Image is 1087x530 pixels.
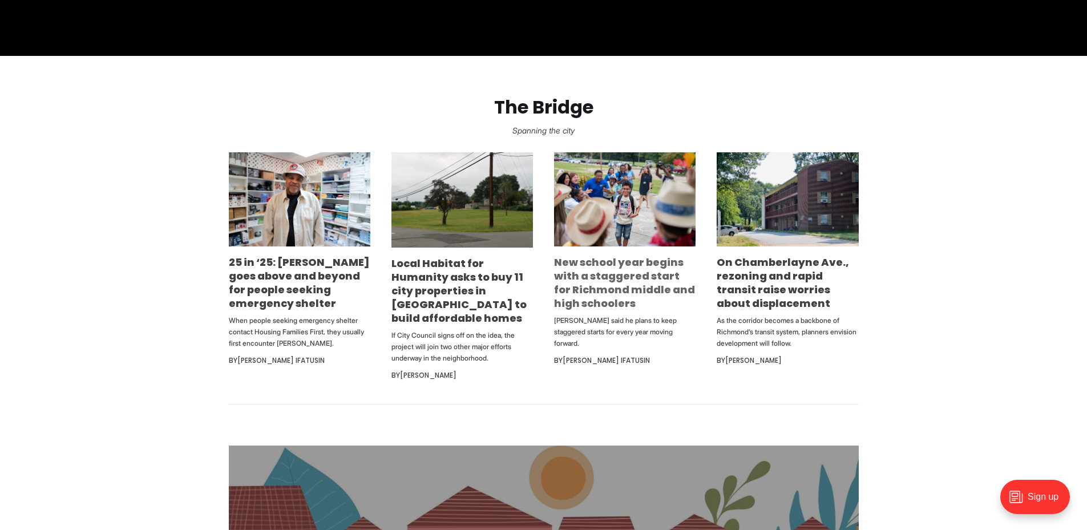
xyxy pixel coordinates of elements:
div: By [554,354,696,367]
img: Local Habitat for Humanity asks to buy 11 city properties in Northside to build affordable homes [391,152,533,248]
div: By [717,354,858,367]
p: As the corridor becomes a backbone of Richmond’s transit system, planners envision development wi... [717,315,858,349]
h2: The Bridge [18,97,1069,118]
a: [PERSON_NAME] Ifatusin [237,355,325,365]
a: [PERSON_NAME] [725,355,782,365]
img: On Chamberlayne Ave., rezoning and rapid transit raise worries about displacement [717,152,858,246]
iframe: portal-trigger [991,474,1087,530]
p: When people seeking emergency shelter contact Housing Families First, they usually first encounte... [229,315,370,349]
p: Spanning the city [18,123,1069,139]
a: 25 in ‘25: [PERSON_NAME] goes above and beyond for people seeking emergency shelter [229,255,370,310]
a: New school year begins with a staggered start for Richmond middle and high schoolers [554,255,695,310]
p: If City Council signs off on the idea, the project will join two other major efforts underway in ... [391,330,533,364]
img: New school year begins with a staggered start for Richmond middle and high schoolers [554,152,696,247]
a: [PERSON_NAME] [400,370,456,380]
img: 25 in ‘25: Rodney Hopkins goes above and beyond for people seeking emergency shelter [229,152,370,247]
a: [PERSON_NAME] Ifatusin [563,355,650,365]
div: By [391,369,533,382]
a: Local Habitat for Humanity asks to buy 11 city properties in [GEOGRAPHIC_DATA] to build affordabl... [391,256,527,325]
a: On Chamberlayne Ave., rezoning and rapid transit raise worries about displacement [717,255,849,310]
p: [PERSON_NAME] said he plans to keep staggered starts for every year moving forward. [554,315,696,349]
div: By [229,354,370,367]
